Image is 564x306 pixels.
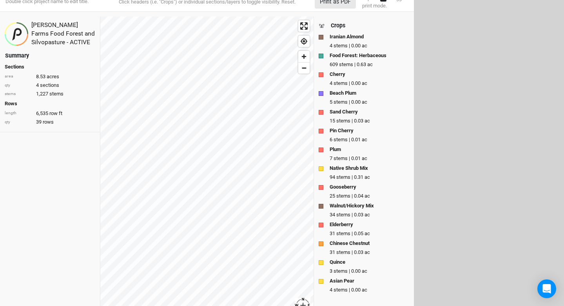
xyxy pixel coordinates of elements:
strong: Iranian Almond [330,33,364,40]
div: 4 [5,82,95,89]
div: 31 stems | 0.03 ac [330,249,409,256]
strong: Walnut/Hickory Mix [330,202,374,209]
button: Find my location [298,36,310,47]
div: 609 stems | 0.63 ac [330,61,409,68]
div: 94 stems | 0.31 ac [330,174,409,181]
div: 31 stems | 0.05 ac [330,230,409,237]
span: acres [47,73,59,80]
span: Zoom out [298,63,310,74]
strong: Pin Cherry [330,127,354,134]
div: 34 stems | 0.03 ac [330,211,409,218]
div: qty [5,83,32,88]
strong: Gooseberry [330,184,356,191]
div: 7 stems | 0.01 ac [330,155,409,162]
div: 4 stems | 0.00 ac [330,80,409,87]
strong: Native Shrub Mix [330,165,368,172]
span: row ft [49,110,62,117]
span: stems [49,90,63,97]
strong: Plum [330,146,341,153]
div: qty [5,119,32,125]
h4: Sections [5,64,95,70]
div: 39 [5,119,95,126]
div: area [5,74,32,79]
div: 1,227 [5,90,95,97]
div: length [5,110,32,116]
div: 6,535 [5,110,95,117]
strong: Cherry [330,71,345,78]
div: Crops [331,22,345,30]
div: 3 stems | 0.00 ac [330,268,409,275]
div: 5 stems | 0.00 ac [330,99,409,106]
strong: Elderberry [330,221,353,228]
span: rows [43,119,54,126]
button: Zoom out [298,62,310,74]
div: 8.53 [5,73,95,80]
div: 25 stems | 0.04 ac [330,193,409,200]
strong: Sand Cherry [330,108,358,115]
div: Summary [5,52,29,60]
div: 15 stems | 0.03 ac [330,117,409,124]
img: Team logo [5,22,31,46]
span: sections [40,82,59,89]
div: Open Intercom Messenger [537,279,556,298]
strong: Quince [330,259,345,266]
strong: Beach Plum [330,90,356,97]
button: Zoom in [298,51,310,62]
div: 4 stems | 0.00 ac [330,42,409,49]
h4: Rows [5,101,95,107]
div: 6 stems | 0.01 ac [330,136,409,143]
div: stems [5,91,32,97]
strong: Asian Pear [330,277,354,284]
div: 4 stems | 0.00 ac [330,286,409,293]
strong: Food Forest: Herbaceous [330,52,386,59]
button: Enter fullscreen [298,20,310,32]
strong: Chinese Chestnut [330,240,370,247]
div: Wally Farms Food Forest and Silvopasture - ACTIVE [31,21,95,47]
